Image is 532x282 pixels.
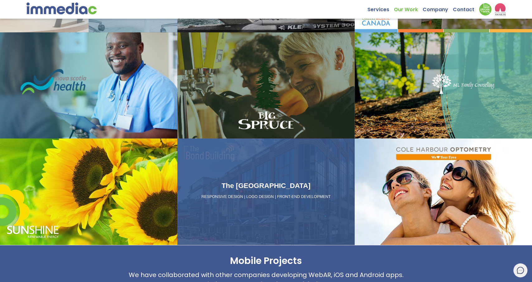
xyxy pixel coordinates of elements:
[26,2,97,14] img: immediac
[180,194,352,200] p: RESPONSIVE DESIGN | LOGO DESIGN | FRONT-END DEVELOPMENT
[453,3,479,13] a: Contact
[230,255,302,267] h2: Mobile Projects
[479,3,491,16] img: Down
[394,3,423,13] a: Our Work
[180,181,352,191] h3: The [GEOGRAPHIC_DATA]
[423,3,453,13] a: Company
[495,3,506,16] img: logo2_wea_nobg.webp
[177,139,355,245] a: The [GEOGRAPHIC_DATA] RESPONSIVE DESIGN | LOGO DESIGN | FRONT-END DEVELOPMENT
[367,3,394,13] a: Services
